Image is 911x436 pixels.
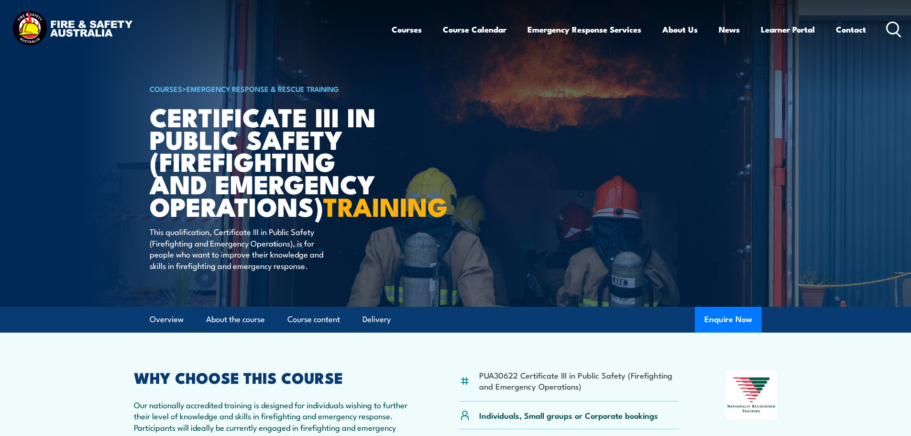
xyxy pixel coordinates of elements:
[836,17,866,42] a: Contact
[150,307,184,332] a: Overview
[479,369,680,392] li: PUA30622 Certificate III in Public Safety (Firefighting and Emergency Operations)
[392,17,422,42] a: Courses
[187,83,339,94] a: Emergency Response & Rescue Training
[362,307,391,332] a: Delivery
[761,17,815,42] a: Learner Portal
[443,17,506,42] a: Course Calendar
[662,17,698,42] a: About Us
[527,17,641,42] a: Emergency Response Services
[150,83,386,94] h6: >
[719,17,740,42] a: News
[206,307,265,332] a: About the course
[150,105,386,217] h1: Certificate III in Public Safety (Firefighting and Emergency Operations)
[479,410,658,421] p: Individuals, Small groups or Corporate bookings
[323,186,448,225] strong: TRAINING
[695,307,762,333] button: Enquire Now
[150,226,324,271] p: This qualification, Certificate III in Public Safety (Firefighting and Emergency Operations), is ...
[134,370,413,384] h2: WHY CHOOSE THIS COURSE
[287,307,340,332] a: Course content
[726,370,778,419] img: Nationally Recognised Training logo.
[150,83,182,94] a: COURSES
